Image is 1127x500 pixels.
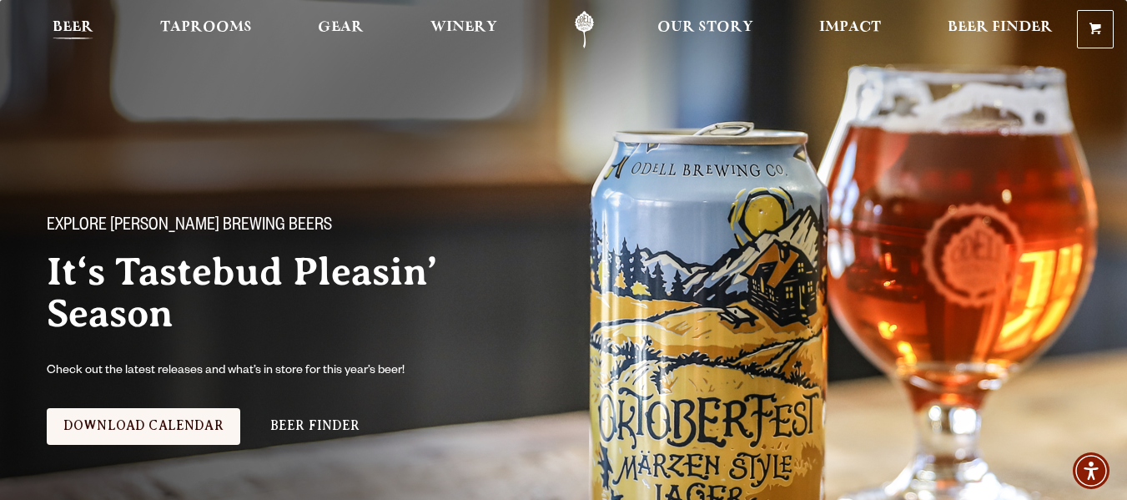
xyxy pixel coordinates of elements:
span: Explore [PERSON_NAME] Brewing Beers [47,216,332,238]
a: Odell Home [553,11,616,48]
a: Gear [307,11,375,48]
span: Gear [318,21,364,34]
span: Taprooms [160,21,252,34]
span: Beer [53,21,93,34]
a: Download Calendar [47,408,240,445]
a: Beer Finder [254,408,377,445]
span: Beer Finder [948,21,1053,34]
a: Taprooms [149,11,263,48]
a: Impact [808,11,892,48]
h2: It‘s Tastebud Pleasin’ Season [47,251,567,335]
a: Beer [42,11,104,48]
div: Accessibility Menu [1073,452,1109,489]
a: Our Story [647,11,764,48]
span: Winery [430,21,497,34]
a: Beer Finder [937,11,1064,48]
span: Our Story [657,21,753,34]
span: Impact [819,21,881,34]
p: Check out the latest releases and what’s in store for this year’s beer! [47,361,474,381]
a: Winery [420,11,508,48]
